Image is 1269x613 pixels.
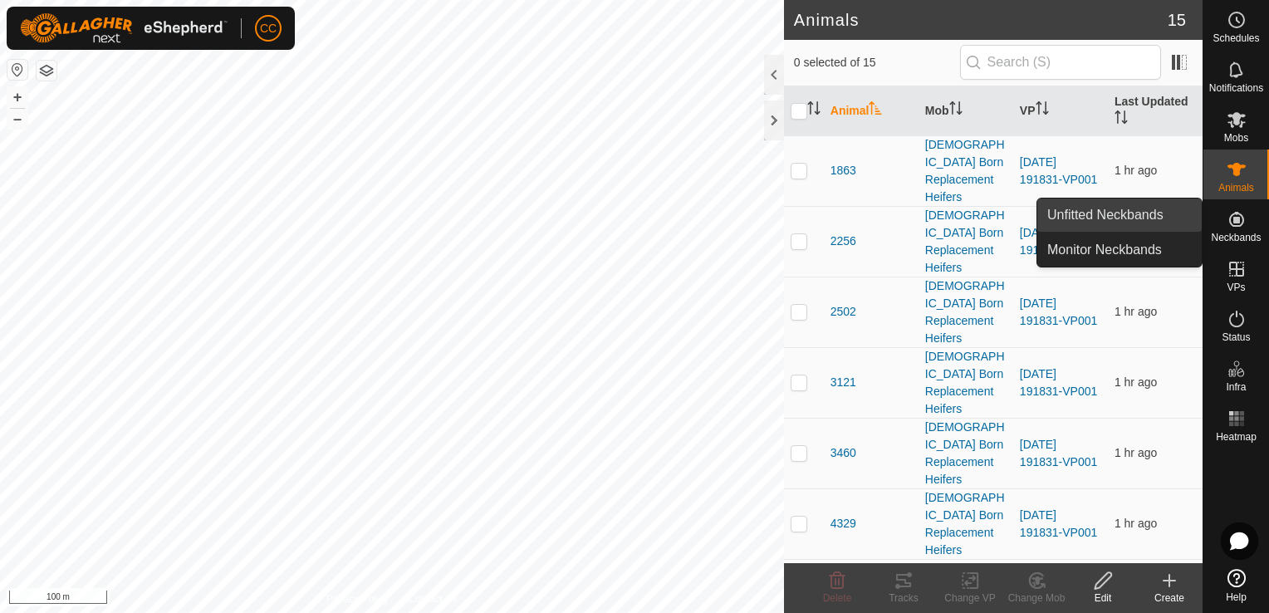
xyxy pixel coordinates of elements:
a: [DATE] 191831-VP001 [1020,297,1097,327]
span: Monitor Neckbands [1047,240,1162,260]
p-sorticon: Activate to sort [1115,113,1128,126]
a: Privacy Policy [326,591,389,606]
a: Monitor Neckbands [1037,233,1202,267]
span: 19 Aug 2025, 8:03 pm [1115,517,1157,530]
span: 19 Aug 2025, 8:03 pm [1115,305,1157,318]
div: [DEMOGRAPHIC_DATA] Born Replacement Heifers [925,136,1007,206]
span: 3460 [830,444,856,462]
span: Unfitted Neckbands [1047,205,1164,225]
span: 0 selected of 15 [794,54,960,71]
span: 2256 [830,233,856,250]
a: [DATE] 191831-VP001 [1020,367,1097,398]
a: [DATE] 191831-VP001 [1020,438,1097,468]
div: Tracks [870,591,937,606]
div: [DEMOGRAPHIC_DATA] Born Replacement Heifers [925,419,1007,488]
button: + [7,87,27,107]
a: [DATE] 191831-VP001 [1020,226,1097,257]
a: [DATE] 191831-VP001 [1020,508,1097,539]
span: Delete [823,592,852,604]
span: 19 Aug 2025, 8:03 pm [1115,375,1157,389]
input: Search (S) [960,45,1161,80]
div: Create [1136,591,1203,606]
div: [DEMOGRAPHIC_DATA] Born Replacement Heifers [925,207,1007,277]
p-sorticon: Activate to sort [1036,104,1049,117]
span: Help [1226,592,1247,602]
div: [DEMOGRAPHIC_DATA] Born Replacement Heifers [925,277,1007,347]
p-sorticon: Activate to sort [949,104,963,117]
p-sorticon: Activate to sort [807,104,821,117]
div: Edit [1070,591,1136,606]
span: 19 Aug 2025, 8:03 pm [1115,164,1157,177]
div: [DEMOGRAPHIC_DATA] Born Replacement Heifers [925,348,1007,418]
button: Reset Map [7,60,27,80]
span: Schedules [1213,33,1259,43]
th: Mob [919,86,1013,136]
div: Change VP [937,591,1003,606]
a: Contact Us [409,591,458,606]
span: Status [1222,332,1250,342]
div: [DEMOGRAPHIC_DATA] Born Replacement Heifers [925,489,1007,559]
span: Animals [1218,183,1254,193]
span: Infra [1226,382,1246,392]
p-sorticon: Activate to sort [869,104,882,117]
button: – [7,109,27,129]
div: Change Mob [1003,591,1070,606]
a: Unfitted Neckbands [1037,199,1202,232]
th: Last Updated [1108,86,1203,136]
a: [DATE] 191831-VP001 [1020,155,1097,186]
span: 3121 [830,374,856,391]
a: Help [1203,562,1269,609]
span: Heatmap [1216,432,1257,442]
span: 19 Aug 2025, 8:03 pm [1115,446,1157,459]
span: Mobs [1224,133,1248,143]
span: Neckbands [1211,233,1261,243]
span: VPs [1227,282,1245,292]
th: Animal [824,86,919,136]
span: Notifications [1209,83,1263,93]
img: Gallagher Logo [20,13,228,43]
th: VP [1013,86,1108,136]
span: CC [260,20,277,37]
h2: Animals [794,10,1168,30]
span: 2502 [830,303,856,321]
span: 15 [1168,7,1186,32]
span: 4329 [830,515,856,532]
span: 1863 [830,162,856,179]
button: Map Layers [37,61,56,81]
